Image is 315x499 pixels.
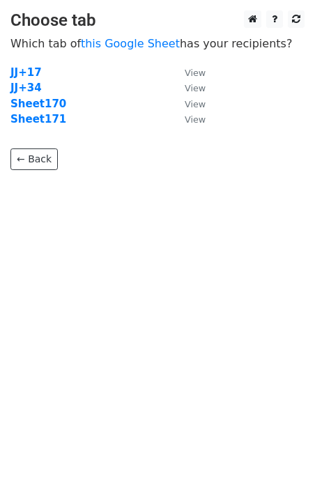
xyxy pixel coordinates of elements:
[185,83,206,93] small: View
[10,148,58,170] a: ← Back
[10,98,66,110] a: Sheet170
[171,82,206,94] a: View
[185,114,206,125] small: View
[185,68,206,78] small: View
[10,36,305,51] p: Which tab of has your recipients?
[171,113,206,125] a: View
[185,99,206,109] small: View
[171,66,206,79] a: View
[171,98,206,110] a: View
[10,66,42,79] a: JJ+17
[10,10,305,31] h3: Choose tab
[10,113,66,125] a: Sheet171
[81,37,180,50] a: this Google Sheet
[10,82,42,94] a: JJ+34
